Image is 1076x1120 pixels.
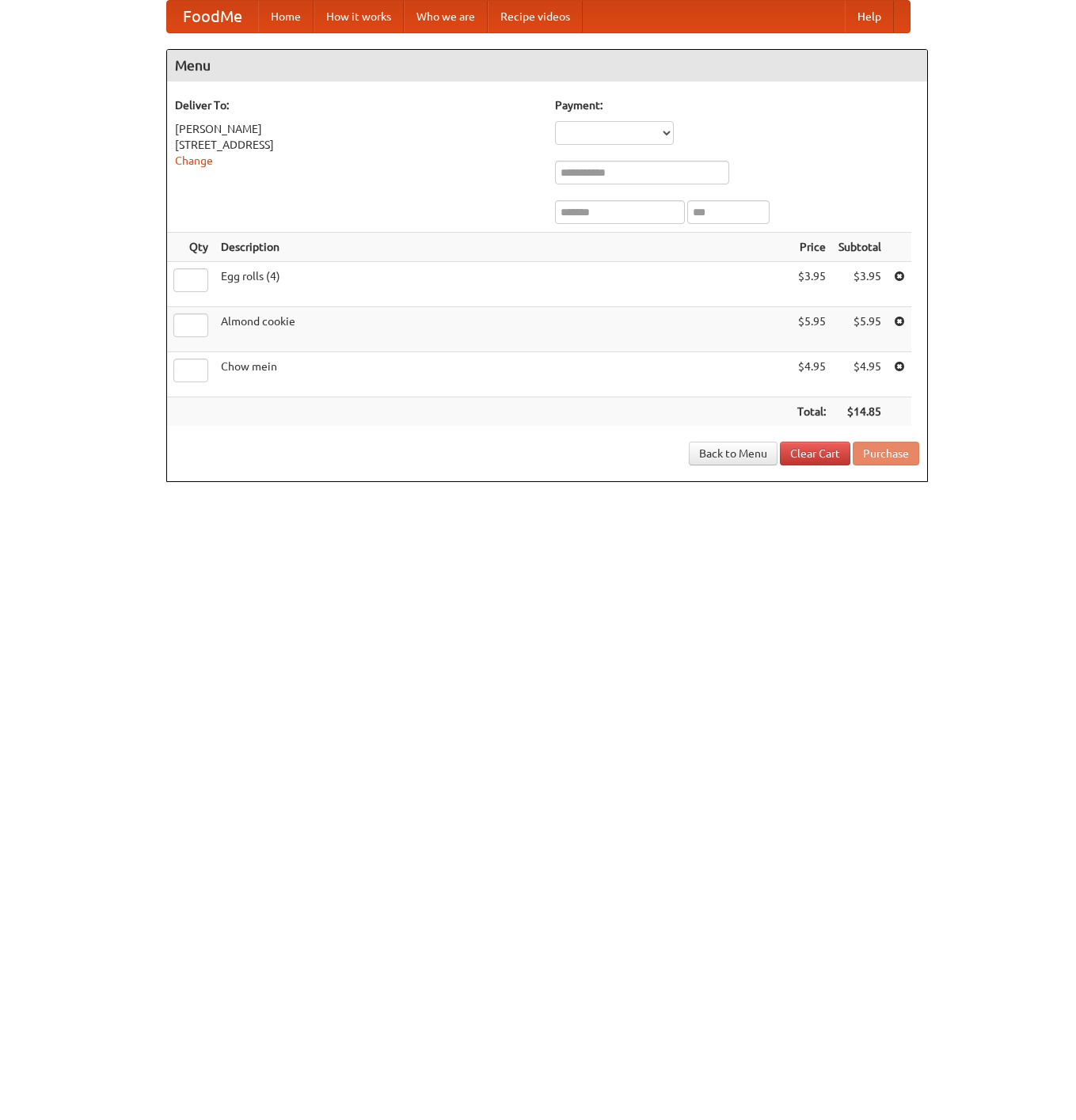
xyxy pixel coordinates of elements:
[488,1,583,32] a: Recipe videos
[167,233,215,262] th: Qty
[791,397,832,427] th: Total:
[215,307,791,352] td: Almond cookie
[832,233,888,262] th: Subtotal
[791,307,832,352] td: $5.95
[832,397,888,427] th: $14.85
[175,97,539,113] h5: Deliver To:
[689,442,778,465] a: Back to Menu
[258,1,314,32] a: Home
[215,233,791,262] th: Description
[832,262,888,307] td: $3.95
[845,1,894,32] a: Help
[175,121,539,137] div: [PERSON_NAME]
[791,262,832,307] td: $3.95
[314,1,404,32] a: How it works
[832,352,888,397] td: $4.95
[791,233,832,262] th: Price
[167,1,258,32] a: FoodMe
[780,442,850,465] a: Clear Cart
[215,352,791,397] td: Chow mein
[175,137,539,153] div: [STREET_ADDRESS]
[555,97,919,113] h5: Payment:
[791,352,832,397] td: $4.95
[853,442,919,465] button: Purchase
[404,1,488,32] a: Who we are
[167,50,927,82] h4: Menu
[832,307,888,352] td: $5.95
[175,154,213,167] a: Change
[215,262,791,307] td: Egg rolls (4)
